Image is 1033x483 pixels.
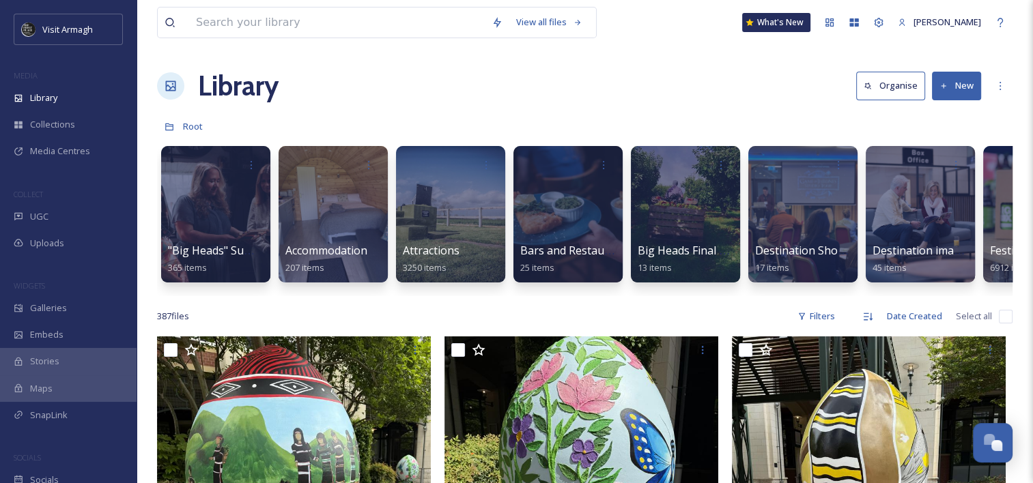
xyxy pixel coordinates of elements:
[932,72,981,100] button: New
[22,23,36,36] img: THE-FIRST-PLACE-VISIT-ARMAGH.COM-BLACK.jpg
[168,261,207,274] span: 365 items
[520,261,554,274] span: 25 items
[14,70,38,80] span: MEDIA
[30,409,68,422] span: SnapLink
[914,16,981,28] span: [PERSON_NAME]
[183,120,203,132] span: Root
[14,280,45,291] span: WIDGETS
[755,261,789,274] span: 17 items
[14,452,41,463] span: SOCIALS
[198,65,279,106] a: Library
[891,9,988,35] a: [PERSON_NAME]
[638,261,672,274] span: 13 items
[880,303,949,330] div: Date Created
[30,118,75,131] span: Collections
[520,243,632,258] span: Bars and Restaurants
[285,261,324,274] span: 207 items
[30,210,48,223] span: UGC
[285,244,367,274] a: Accommodation207 items
[285,243,367,258] span: Accommodation
[956,310,992,323] span: Select all
[638,243,753,258] span: Big Heads Final Videos
[30,91,57,104] span: Library
[791,303,842,330] div: Filters
[168,243,345,258] span: "Big Heads" Summer Content 2025
[30,302,67,314] span: Galleries
[403,261,447,274] span: 3250 items
[873,243,977,258] span: Destination imagery
[873,261,907,274] span: 45 items
[168,244,345,274] a: "Big Heads" Summer Content 2025365 items
[42,23,93,35] span: Visit Armagh
[30,328,63,341] span: Embeds
[30,145,90,158] span: Media Centres
[509,9,589,35] a: View all files
[755,243,960,258] span: Destination Showcase, The Alex, [DATE]
[520,244,632,274] a: Bars and Restaurants25 items
[403,243,459,258] span: Attractions
[183,118,203,134] a: Root
[973,423,1013,463] button: Open Chat
[638,244,753,274] a: Big Heads Final Videos13 items
[189,8,485,38] input: Search your library
[14,189,43,199] span: COLLECT
[30,237,64,250] span: Uploads
[403,244,459,274] a: Attractions3250 items
[856,72,925,100] button: Organise
[30,355,59,368] span: Stories
[30,382,53,395] span: Maps
[856,72,932,100] a: Organise
[742,13,810,32] a: What's New
[873,244,977,274] a: Destination imagery45 items
[755,244,960,274] a: Destination Showcase, The Alex, [DATE]17 items
[157,310,189,323] span: 387 file s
